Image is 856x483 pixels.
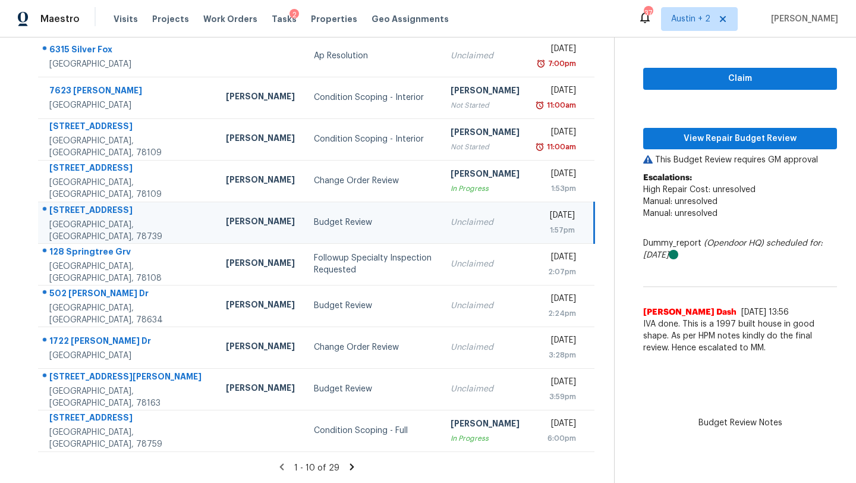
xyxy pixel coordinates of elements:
[539,43,576,58] div: [DATE]
[653,131,827,146] span: View Repair Budget Review
[451,183,520,195] div: In Progress
[49,120,207,135] div: [STREET_ADDRESS]
[451,50,520,62] div: Unclaimed
[691,417,789,429] span: Budget Review Notes
[741,308,789,316] span: [DATE] 13:56
[226,382,295,397] div: [PERSON_NAME]
[49,43,207,58] div: 6315 Silver Fox
[49,162,207,177] div: [STREET_ADDRESS]
[671,13,710,25] span: Austin + 2
[545,141,576,153] div: 11:00am
[451,141,520,153] div: Not Started
[49,385,207,409] div: [GEOGRAPHIC_DATA], [GEOGRAPHIC_DATA], 78163
[289,9,299,21] div: 2
[539,84,576,99] div: [DATE]
[539,391,576,403] div: 3:59pm
[226,215,295,230] div: [PERSON_NAME]
[539,168,576,183] div: [DATE]
[314,175,432,187] div: Change Order Review
[49,335,207,350] div: 1722 [PERSON_NAME] Dr
[643,197,717,206] span: Manual: unresolved
[311,13,357,25] span: Properties
[314,92,432,103] div: Condition Scoping - Interior
[539,293,576,308] div: [DATE]
[539,308,576,319] div: 2:24pm
[314,383,432,395] div: Budget Review
[314,300,432,312] div: Budget Review
[49,58,207,70] div: [GEOGRAPHIC_DATA]
[226,257,295,272] div: [PERSON_NAME]
[272,15,297,23] span: Tasks
[539,349,576,361] div: 3:28pm
[49,135,207,159] div: [GEOGRAPHIC_DATA], [GEOGRAPHIC_DATA], 78109
[643,174,692,182] b: Escalations:
[49,246,207,261] div: 128 Springtree Grv
[643,68,837,90] button: Claim
[49,412,207,426] div: [STREET_ADDRESS]
[451,432,520,444] div: In Progress
[539,334,576,349] div: [DATE]
[49,287,207,302] div: 502 [PERSON_NAME] Dr
[539,418,576,432] div: [DATE]
[49,84,207,99] div: 7623 [PERSON_NAME]
[451,217,520,228] div: Unclaimed
[314,217,432,228] div: Budget Review
[643,306,737,318] span: [PERSON_NAME] Dash
[643,237,837,261] div: Dummy_report
[49,177,207,200] div: [GEOGRAPHIC_DATA], [GEOGRAPHIC_DATA], 78109
[451,418,520,432] div: [PERSON_NAME]
[49,261,207,284] div: [GEOGRAPHIC_DATA], [GEOGRAPHIC_DATA], 78108
[314,425,432,437] div: Condition Scoping - Full
[49,426,207,450] div: [GEOGRAPHIC_DATA], [GEOGRAPHIC_DATA], 78759
[114,13,138,25] span: Visits
[451,383,520,395] div: Unclaimed
[766,13,838,25] span: [PERSON_NAME]
[451,300,520,312] div: Unclaimed
[49,204,207,219] div: [STREET_ADDRESS]
[203,13,257,25] span: Work Orders
[40,13,80,25] span: Maestro
[545,99,576,111] div: 11:00am
[226,174,295,189] div: [PERSON_NAME]
[539,224,575,236] div: 1:57pm
[314,133,432,145] div: Condition Scoping - Interior
[49,350,207,362] div: [GEOGRAPHIC_DATA]
[539,183,576,195] div: 1:53pm
[643,154,837,166] p: This Budget Review requires GM approval
[539,251,576,266] div: [DATE]
[49,302,207,326] div: [GEOGRAPHIC_DATA], [GEOGRAPHIC_DATA], 78634
[314,341,432,353] div: Change Order Review
[451,126,520,141] div: [PERSON_NAME]
[314,50,432,62] div: Ap Resolution
[226,340,295,355] div: [PERSON_NAME]
[49,99,207,111] div: [GEOGRAPHIC_DATA]
[314,252,432,276] div: Followup Specialty Inspection Requested
[294,464,339,472] span: 1 - 10 of 29
[546,58,576,70] div: 7:00pm
[643,186,756,194] span: High Repair Cost: unresolved
[535,99,545,111] img: Overdue Alarm Icon
[653,71,827,86] span: Claim
[226,299,295,313] div: [PERSON_NAME]
[451,168,520,183] div: [PERSON_NAME]
[226,90,295,105] div: [PERSON_NAME]
[372,13,449,25] span: Geo Assignments
[704,239,764,247] i: (Opendoor HQ)
[152,13,189,25] span: Projects
[539,126,576,141] div: [DATE]
[451,341,520,353] div: Unclaimed
[49,219,207,243] div: [GEOGRAPHIC_DATA], [GEOGRAPHIC_DATA], 78739
[539,432,576,444] div: 6:00pm
[226,132,295,147] div: [PERSON_NAME]
[643,128,837,150] button: View Repair Budget Review
[451,84,520,99] div: [PERSON_NAME]
[536,58,546,70] img: Overdue Alarm Icon
[49,371,207,385] div: [STREET_ADDRESS][PERSON_NAME]
[451,99,520,111] div: Not Started
[643,209,717,218] span: Manual: unresolved
[539,266,576,278] div: 2:07pm
[643,318,837,354] span: IVA done. This is a 1997 built house in good shape. As per HPM notes kindly do the final review. ...
[539,376,576,391] div: [DATE]
[644,7,652,19] div: 37
[539,209,575,224] div: [DATE]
